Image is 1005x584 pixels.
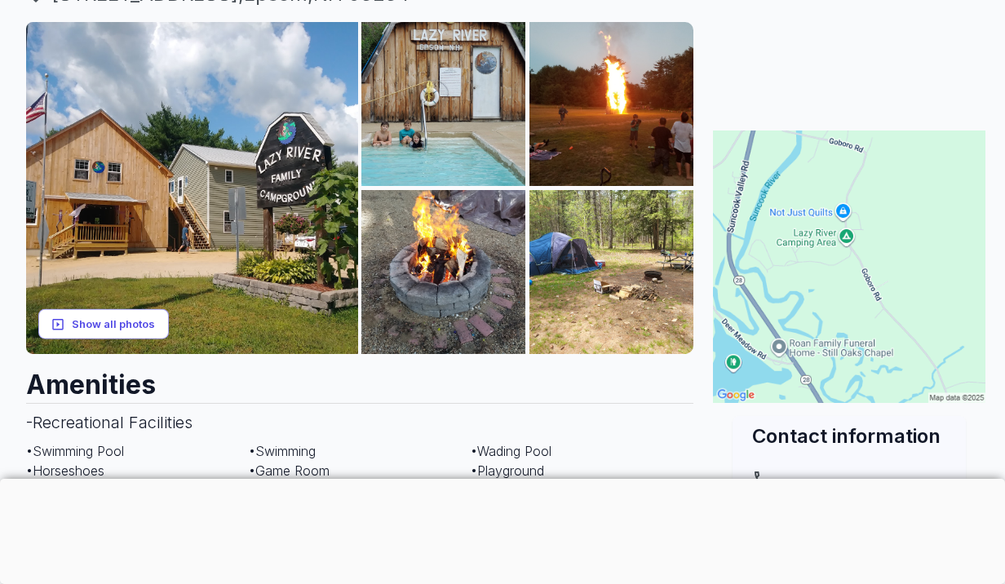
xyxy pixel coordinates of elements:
img: AAcXr8rl5qjxx1rW2tyw5TVTv9rXSczcewWm5oOkA1JqeniHk5mzAiL7ohapdHQ4YHN-P94zEBfPpNolyVRsNjsTigMtwYOnl... [361,22,525,186]
img: AAcXr8qS6R3jJSGRU_HfksO5XUMIeup_gCTT3WV1ywGqlPReyult1p3mcbdGZ51RhZij1NbsUKI8bvEd_PnqVLHSKx0H14R5H... [529,190,693,354]
span: • Wading Pool [471,443,551,459]
span: • Game Room [249,462,330,479]
img: AAcXr8qb0xq-mDTmXaWIQ9qM8CNHLAzT_yk3crFq1cfTl9zdhX-a8Tk7yyEAvNjLeQA0H4skBSijj0O33ZH9uqaBjOkc0XUh2... [26,22,358,354]
h2: Amenities [26,354,693,403]
h3: - Recreational Facilities [26,403,693,441]
iframe: Advertisement [93,479,913,580]
span: • Horseshoes [26,462,104,479]
h2: Contact information [752,423,946,449]
span: • Playground [471,462,544,479]
a: [PHONE_NUMBER] [752,469,946,518]
span: • Swimming [249,443,316,459]
img: AAcXr8q-QbLH2Q-fqjwmya5zDy1A-At3FGX3_95GMi9kPZggMRxOsH6EazKTRo9XPajos2zXzxH-SAKDqip00KenoYmwqBLkd... [529,22,693,186]
img: Map for Lazy River Family Campground [713,131,985,403]
button: Show all photos [38,309,169,339]
img: AAcXr8qDJ7zBTdu1Dmh8T9kTacKbKDtAETlngGyQSusqbjSXE5y0CNPMgwPTDEhYOyHrA2u9HYH3lJQq8dTdKGhyOYn15Xi8e... [361,190,525,354]
span: • Swimming Pool [26,443,124,459]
